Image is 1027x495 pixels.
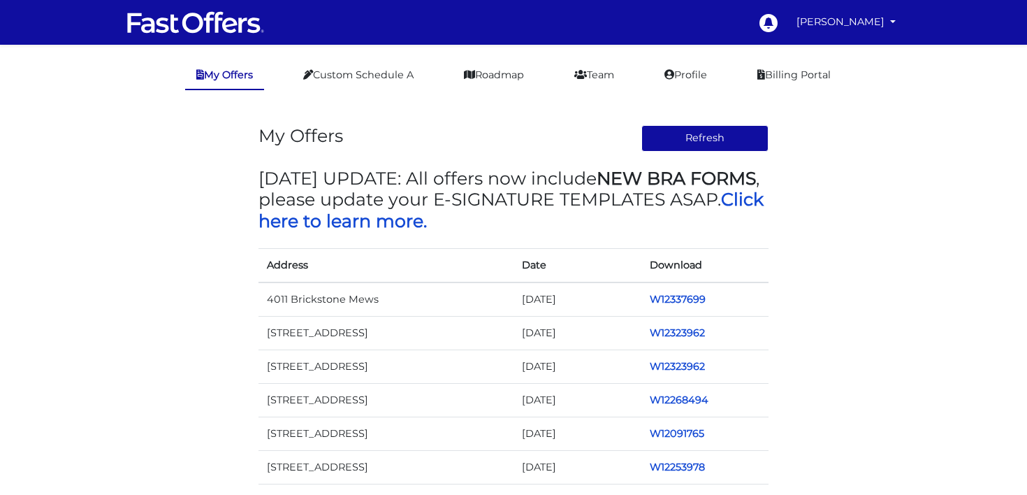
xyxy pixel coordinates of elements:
[258,282,513,317] td: 4011 Brickstone Mews
[513,383,641,417] td: [DATE]
[453,62,535,89] a: Roadmap
[650,427,704,440] a: W12091765
[258,125,343,146] h3: My Offers
[597,168,756,189] strong: NEW BRA FORMS
[650,327,705,339] a: W12323962
[513,282,641,317] td: [DATE]
[258,168,769,231] h3: [DATE] UPDATE: All offers now include , please update your E-SIGNATURE TEMPLATES ASAP.
[650,394,708,406] a: W12268494
[292,62,425,89] a: Custom Schedule A
[650,461,705,473] a: W12253978
[258,417,513,450] td: [STREET_ADDRESS]
[513,451,641,485] td: [DATE]
[258,350,513,383] td: [STREET_ADDRESS]
[513,417,641,450] td: [DATE]
[513,316,641,350] td: [DATE]
[641,248,769,282] th: Download
[650,360,705,373] a: W12323962
[185,62,264,90] a: My Offers
[746,62,842,89] a: Billing Portal
[258,248,513,282] th: Address
[653,62,718,89] a: Profile
[258,383,513,417] td: [STREET_ADDRESS]
[650,293,706,306] a: W12337699
[258,451,513,485] td: [STREET_ADDRESS]
[641,125,769,152] button: Refresh
[513,350,641,383] td: [DATE]
[563,62,625,89] a: Team
[513,248,641,282] th: Date
[258,316,513,350] td: [STREET_ADDRESS]
[258,189,764,231] a: Click here to learn more.
[791,8,901,36] a: [PERSON_NAME]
